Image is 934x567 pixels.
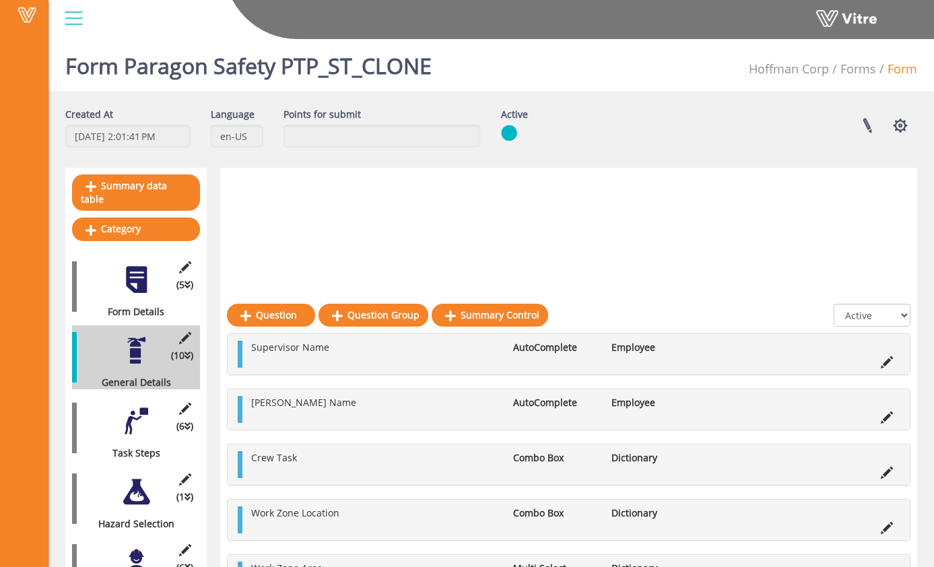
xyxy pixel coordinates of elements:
span: (1 ) [176,490,193,504]
span: 210 [749,61,829,77]
li: Dictionary [605,451,703,465]
a: Summary Control [432,304,548,327]
li: AutoComplete [506,396,605,409]
span: Work Zone Location [251,506,339,519]
div: Task Steps [72,446,190,460]
a: Question Group [319,304,428,327]
label: Created At [65,108,113,121]
a: Summary data table [72,174,200,211]
span: (6 ) [176,420,193,433]
span: Supervisor Name [251,341,329,354]
label: Points for submit [283,108,361,121]
li: Dictionary [605,506,703,520]
span: (10 ) [171,349,193,362]
img: yes [501,125,517,141]
li: Employee [605,341,703,354]
label: Active [501,108,528,121]
h1: Form Paragon Safety PTP_ST_CLONE [65,34,432,91]
a: Forms [840,61,876,77]
span: (5 ) [176,278,193,292]
div: Hazard Selection [72,517,190,531]
div: General Details [72,376,190,389]
li: Employee [605,396,703,409]
li: Combo Box [506,451,605,465]
a: Category [72,218,200,240]
span: [PERSON_NAME] Name [251,396,356,409]
li: Form [876,61,917,78]
span: Crew Task [251,451,297,464]
li: Combo Box [506,506,605,520]
a: Question [227,304,315,327]
label: Language [211,108,255,121]
li: AutoComplete [506,341,605,354]
div: Form Details [72,305,190,319]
